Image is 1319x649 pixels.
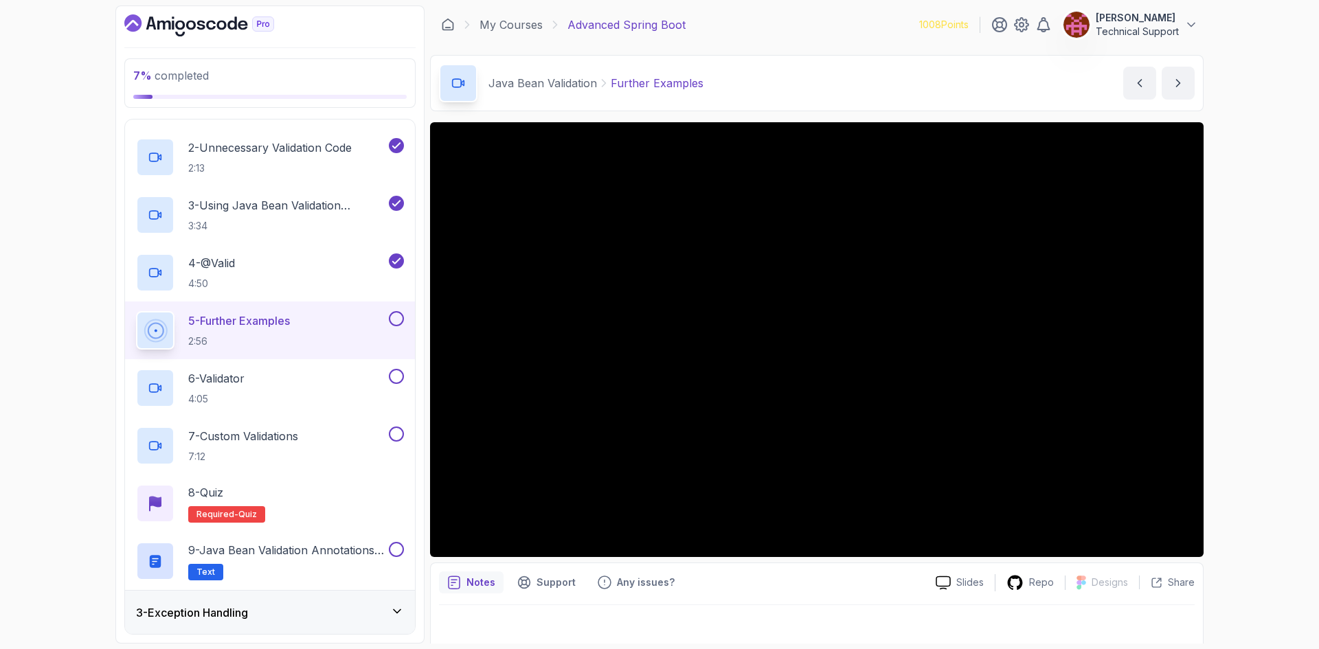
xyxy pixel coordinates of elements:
button: 9-Java Bean Validation Annotations Cheat SheetText [136,542,404,580]
p: Notes [466,576,495,589]
p: [PERSON_NAME] [1096,11,1179,25]
a: Repo [995,574,1065,591]
button: Support button [509,571,584,593]
button: Share [1139,576,1195,589]
p: 5 - Further Examples [188,312,290,329]
a: Dashboard [124,14,306,36]
button: Feedback button [589,571,683,593]
p: 7 - Custom Validations [188,428,298,444]
button: next content [1162,67,1195,100]
a: Slides [925,576,995,590]
span: quiz [238,509,257,520]
button: notes button [439,571,504,593]
p: Technical Support [1096,25,1179,38]
p: Slides [956,576,984,589]
p: Advanced Spring Boot [567,16,686,33]
span: Required- [196,509,238,520]
button: user profile image[PERSON_NAME]Technical Support [1063,11,1198,38]
p: 1008 Points [919,18,969,32]
p: Java Bean Validation [488,75,597,91]
p: 2:13 [188,161,352,175]
button: 2-Unnecessary Validation Code2:13 [136,138,404,177]
button: 4-@Valid4:50 [136,253,404,292]
p: Support [537,576,576,589]
p: Further Examples [611,75,703,91]
p: 4 - @Valid [188,255,235,271]
h3: 3 - Exception Handling [136,604,248,621]
p: 4:05 [188,392,245,406]
span: Text [196,567,215,578]
p: 4:50 [188,277,235,291]
p: Designs [1092,576,1128,589]
p: 9 - Java Bean Validation Annotations Cheat Sheet [188,542,386,558]
button: 3-Using Java Bean Validation Annotations3:34 [136,196,404,234]
p: 6 - Validator [188,370,245,387]
p: 2:56 [188,334,290,348]
p: 2 - Unnecessary Validation Code [188,139,352,156]
button: 7-Custom Validations7:12 [136,426,404,465]
button: 3-Exception Handling [125,591,415,635]
button: 8-QuizRequired-quiz [136,484,404,523]
span: completed [133,69,209,82]
p: 7:12 [188,450,298,464]
p: Share [1168,576,1195,589]
a: Dashboard [441,18,455,32]
button: previous content [1123,67,1156,100]
p: 8 - Quiz [188,484,223,501]
a: My Courses [480,16,543,33]
span: 7 % [133,69,152,82]
button: 5-Further Examples2:56 [136,311,404,350]
p: 3:34 [188,219,386,233]
iframe: 5 - Further Examples [430,122,1204,557]
button: 6-Validator4:05 [136,369,404,407]
p: 3 - Using Java Bean Validation Annotations [188,197,386,214]
p: Repo [1029,576,1054,589]
img: user profile image [1063,12,1090,38]
p: Any issues? [617,576,675,589]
